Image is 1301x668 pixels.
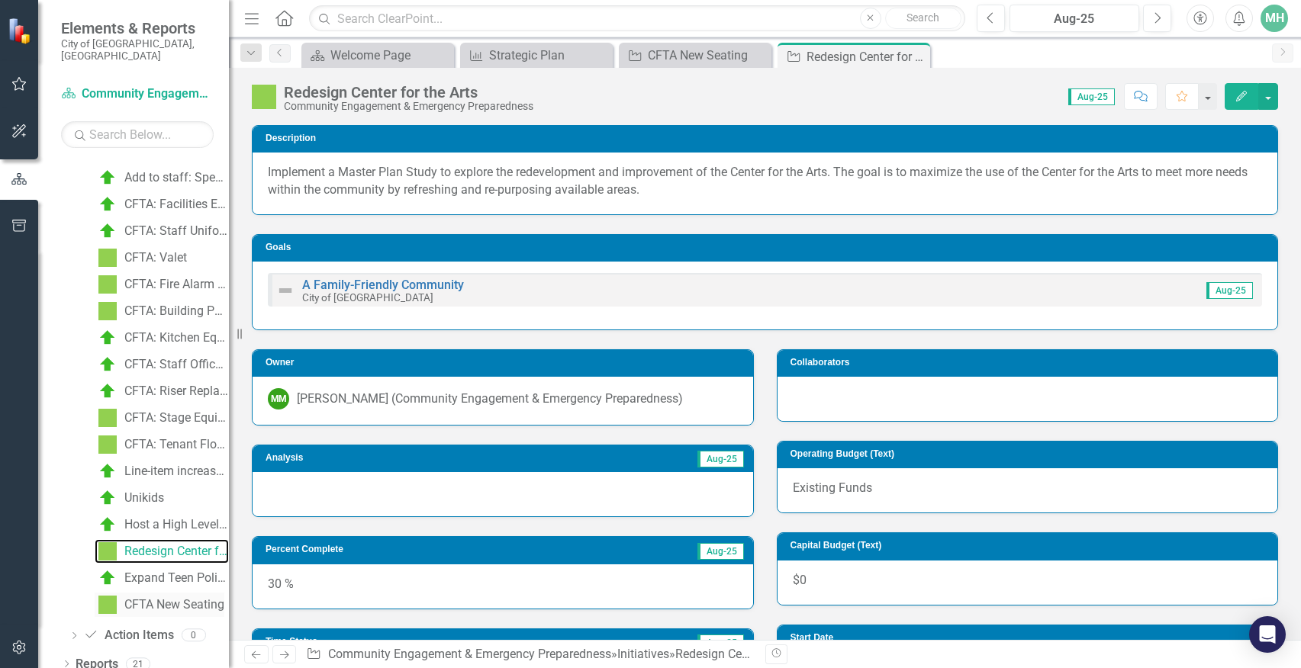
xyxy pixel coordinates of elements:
div: Redesign Center for the Arts [675,647,825,661]
span: Aug-25 [697,451,744,467]
img: C [98,195,117,214]
h3: Collaborators [791,358,1270,368]
input: Search ClearPoint... [309,5,964,32]
span: Aug-25 [1068,88,1115,105]
div: Redesign Center for the Arts [124,544,229,558]
img: C [98,489,117,507]
div: Line-item increase: Volunteer Services Recognition [124,464,229,478]
div: Redesign Center for the Arts [807,47,926,66]
div: CFTA: Riser Replacement [124,384,229,398]
div: Unikids [124,491,164,505]
a: CFTA: Stage Equipment Replacement [95,406,229,430]
img: C [98,569,117,587]
div: Aug-25 [1015,10,1135,28]
img: IP [98,435,117,454]
a: Unikids [95,486,164,510]
div: Redesign Center for the Arts [284,84,533,101]
a: Expand Teen Political Forum [95,566,229,590]
span: $0 [793,573,807,587]
div: Open Intercom Messenger [1249,616,1286,653]
a: Community Engagement & Emergency Preparedness [61,85,214,103]
small: City of [GEOGRAPHIC_DATA], [GEOGRAPHIC_DATA] [61,37,214,63]
div: Community Engagement & Emergency Preparedness [284,101,533,112]
div: 0 [182,629,206,642]
img: C [98,382,117,400]
button: Aug-25 [1010,5,1140,32]
div: CFTA: Stage Equipment Replacement [124,411,229,425]
h3: Description [266,133,1270,143]
a: CFTA: Staff Office Seating [95,352,229,377]
img: IP [252,85,276,109]
a: Initiatives [617,647,669,661]
a: CFTA New Seating [623,46,768,65]
img: C [98,355,117,374]
img: ClearPoint Strategy [8,17,34,43]
span: Existing Funds [793,480,872,495]
button: Search [885,8,961,29]
div: CFTA: Staff Uniform/Work Improvements [124,224,229,238]
img: C [98,169,117,187]
a: CFTA: Riser Replacement [95,379,229,403]
a: Host a High Level Concert Series [95,512,229,537]
div: CFTA: Kitchen Equipment Replacement [124,331,229,345]
img: IP [98,542,117,560]
span: Search [907,11,939,24]
a: CFTA: Building Painting [95,299,229,323]
a: CFTA: Fire Alarm System [95,272,229,297]
span: Implement a Master Plan Study to explore the redevelopment and improvement of the Center for the ... [268,165,1248,197]
div: Expand Teen Political Forum [124,571,229,585]
h3: Analysis [266,453,476,463]
a: CFTA: Kitchen Equipment Replacement [95,326,229,350]
div: » » [306,646,753,663]
a: CFTA: Tenant Flooring Improvements [95,432,229,457]
div: CFTA: Building Painting [124,304,229,318]
a: A Family-Friendly Community [302,278,464,292]
div: CFTA New Seating [124,598,224,612]
div: CFTA: Facilities Equipment Replacement [124,198,229,211]
a: Welcome Page [305,46,450,65]
img: Not Defined [276,281,295,300]
a: Strategic Plan [464,46,609,65]
h3: Capital Budget (Text) [791,541,1270,551]
div: Host a High Level Concert Series [124,518,229,532]
div: Welcome Page [330,46,450,65]
img: IP [98,302,117,320]
a: CFTA: Staff Uniform/Work Improvements [95,219,229,243]
span: Elements & Reports [61,19,214,37]
div: CFTA: Fire Alarm System [124,278,229,291]
h3: Owner [266,358,745,368]
img: IP [98,596,117,614]
span: Aug-25 [697,543,744,560]
img: C [98,329,117,347]
img: IP [98,275,117,294]
div: MM [268,388,289,409]
div: [PERSON_NAME] (Community Engagement & Emergency Preparedness) [297,390,683,408]
div: 30 % [253,564,753,609]
a: Redesign Center for the Arts [95,539,229,564]
h3: Start Date [791,633,1270,643]
img: IP [98,409,117,427]
small: City of [GEOGRAPHIC_DATA] [302,291,433,303]
a: Add to staff: Special Events Administrator [95,165,229,190]
a: CFTA: Valet [95,246,187,270]
img: C [98,222,117,240]
div: CFTA: Valet [124,251,187,265]
span: Aug-25 [697,634,744,651]
a: Action Items [83,627,173,644]
input: Search Below... [61,121,214,148]
div: CFTA New Seating [648,46,768,65]
a: CFTA: Facilities Equipment Replacement [95,192,229,217]
h3: Percent Complete [266,544,562,554]
div: CFTA: Tenant Flooring Improvements [124,438,229,451]
span: Aug-25 [1206,282,1253,299]
div: CFTA: Staff Office Seating [124,358,229,371]
img: IP [98,249,117,267]
button: MH [1261,5,1288,32]
div: Add to staff: Special Events Administrator [124,171,229,185]
h3: Time Status [266,637,514,647]
a: Community Engagement & Emergency Preparedness [328,647,611,661]
a: CFTA New Seating [95,593,224,617]
div: Strategic Plan [489,46,609,65]
img: C [98,462,117,480]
